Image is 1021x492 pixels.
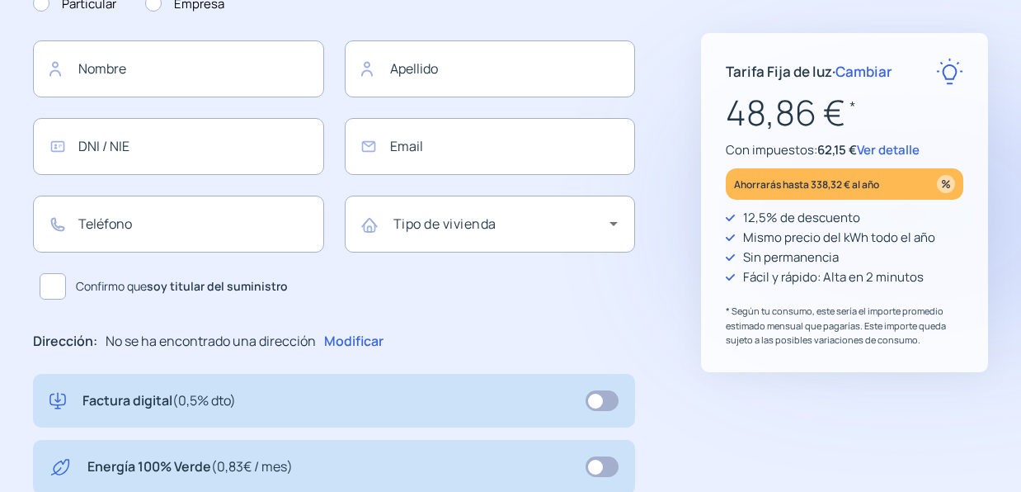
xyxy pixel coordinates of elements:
[743,267,924,287] p: Fácil y rápido: Alta en 2 minutos
[726,304,963,348] p: * Según tu consumo, este sería el importe promedio estimado mensual que pagarías. Este importe qu...
[33,331,97,352] p: Dirección:
[936,58,963,85] img: rate-E.svg
[172,391,236,409] span: (0,5% dto)
[726,140,963,160] p: Con impuestos:
[106,331,316,352] p: No se ha encontrado una dirección
[817,141,857,158] span: 62,15 €
[937,175,955,193] img: percentage_icon.svg
[743,208,860,228] p: 12,5% de descuento
[857,141,920,158] span: Ver detalle
[726,60,892,83] p: Tarifa Fija de luz ·
[743,248,839,267] p: Sin permanencia
[324,331,383,352] p: Modificar
[726,85,963,140] p: 48,86 €
[82,390,236,412] p: Factura digital
[743,228,935,248] p: Mismo precio del kWh todo el año
[734,175,879,194] p: Ahorrarás hasta 338,32 € al año
[835,62,892,81] span: Cambiar
[147,278,288,294] b: soy titular del suministro
[211,457,293,475] span: (0,83€ / mes)
[87,457,293,478] p: Energía 100% Verde
[49,457,71,478] img: energy-green.svg
[393,215,496,233] mat-label: Tipo de vivienda
[76,277,288,296] span: Confirmo que
[49,390,66,412] img: digital-invoice.svg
